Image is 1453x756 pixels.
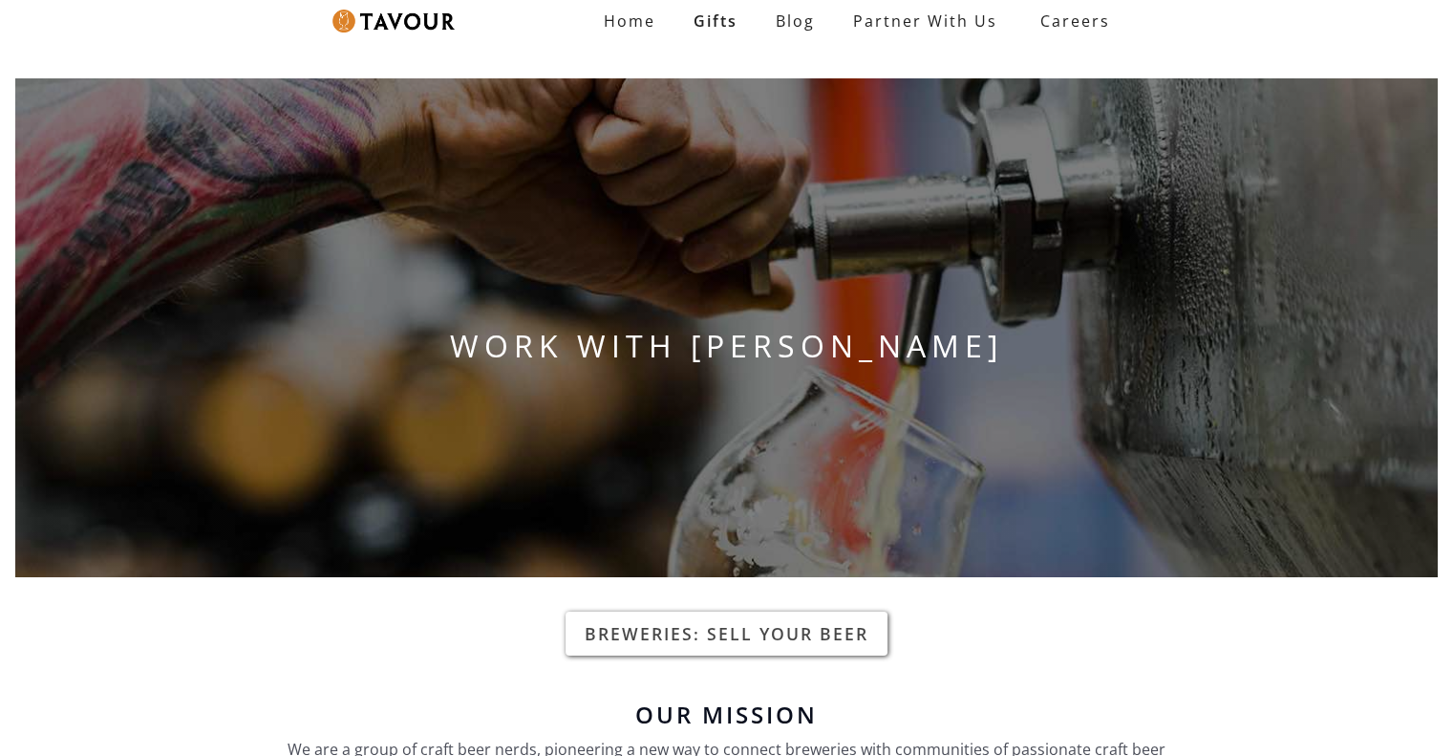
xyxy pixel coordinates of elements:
[674,2,757,40] a: Gifts
[278,703,1176,726] h6: Our Mission
[15,323,1438,369] h1: WORK WITH [PERSON_NAME]
[604,11,655,32] strong: Home
[566,612,887,656] a: Breweries: Sell your beer
[1040,2,1110,40] strong: Careers
[834,2,1016,40] a: Partner With Us
[585,2,674,40] a: Home
[757,2,834,40] a: Blog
